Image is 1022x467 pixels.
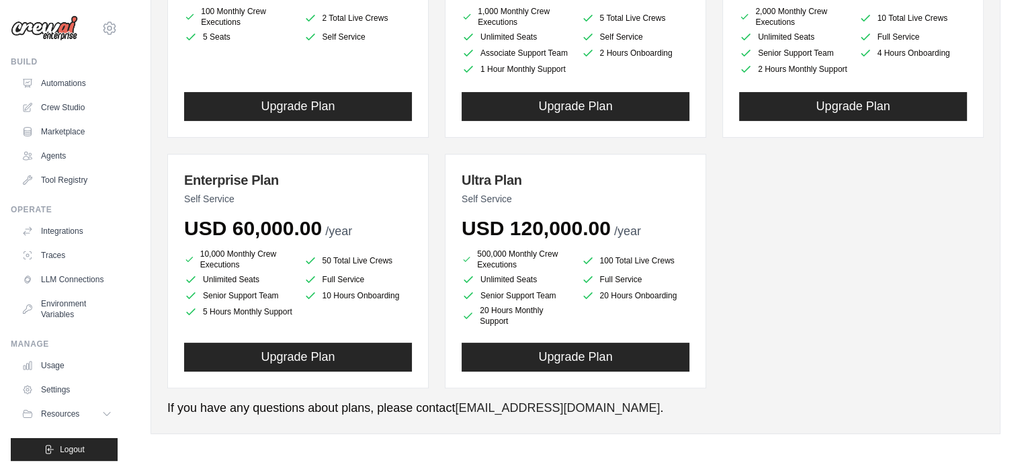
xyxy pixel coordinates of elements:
button: Logout [11,438,118,461]
li: 20 Hours Onboarding [581,289,690,302]
li: Associate Support Team [462,46,570,60]
button: Upgrade Plan [462,343,689,372]
li: 10,000 Monthly Crew Executions [184,249,293,270]
li: 2 Total Live Crews [304,9,413,28]
li: 1 Hour Monthly Support [462,62,570,76]
li: 50 Total Live Crews [304,251,413,270]
div: Operate [11,204,118,215]
a: Environment Variables [16,293,118,325]
li: 5 Seats [184,30,293,44]
div: Manage [11,339,118,349]
p: Self Service [462,192,689,206]
button: Upgrade Plan [184,92,412,121]
li: Full Service [304,273,413,286]
li: Unlimited Seats [184,273,293,286]
li: 10 Total Live Crews [859,9,968,28]
span: /year [325,224,352,238]
h3: Ultra Plan [462,171,689,189]
span: USD 120,000.00 [462,217,611,239]
h3: Enterprise Plan [184,171,412,189]
a: Automations [16,73,118,94]
a: Integrations [16,220,118,242]
button: Upgrade Plan [462,92,689,121]
li: 500,000 Monthly Crew Executions [462,249,570,270]
li: 2 Hours Onboarding [581,46,690,60]
p: Self Service [184,192,412,206]
button: Upgrade Plan [184,343,412,372]
a: [EMAIL_ADDRESS][DOMAIN_NAME] [455,401,660,415]
li: Unlimited Seats [462,273,570,286]
li: 5 Total Live Crews [581,9,690,28]
a: Usage [16,355,118,376]
div: Build [11,56,118,67]
li: Full Service [859,30,968,44]
span: USD 60,000.00 [184,217,322,239]
a: Agents [16,145,118,167]
img: Logo [11,15,78,41]
li: 2 Hours Monthly Support [739,62,848,76]
li: Senior Support Team [462,289,570,302]
li: Unlimited Seats [462,30,570,44]
li: 100 Monthly Crew Executions [184,6,293,28]
span: /year [614,224,641,238]
li: 100 Total Live Crews [581,251,690,270]
span: Resources [41,409,79,419]
li: Unlimited Seats [739,30,848,44]
li: 4 Hours Onboarding [859,46,968,60]
li: 1,000 Monthly Crew Executions [462,6,570,28]
li: Full Service [581,273,690,286]
li: Self Service [581,30,690,44]
iframe: Chat Widget [955,402,1022,467]
li: 20 Hours Monthly Support [462,305,570,327]
p: If you have any questions about plans, please contact . [167,399,984,417]
a: Tool Registry [16,169,118,191]
a: Traces [16,245,118,266]
a: Crew Studio [16,97,118,118]
li: 2,000 Monthly Crew Executions [739,6,848,28]
li: Self Service [304,30,413,44]
li: 10 Hours Onboarding [304,289,413,302]
button: Resources [16,403,118,425]
li: 5 Hours Monthly Support [184,305,293,319]
button: Upgrade Plan [739,92,967,121]
a: Settings [16,379,118,400]
li: Senior Support Team [739,46,848,60]
li: Senior Support Team [184,289,293,302]
a: LLM Connections [16,269,118,290]
a: Marketplace [16,121,118,142]
span: Logout [60,444,85,455]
